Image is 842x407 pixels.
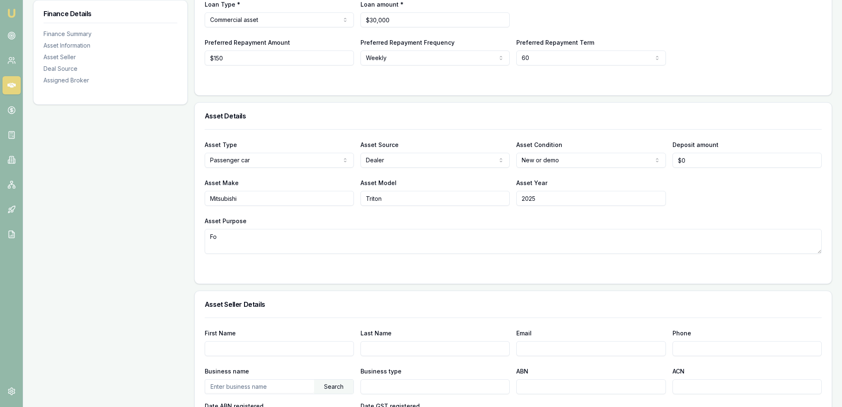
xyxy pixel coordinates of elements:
label: Asset Condition [516,141,562,148]
input: $ [361,12,510,27]
label: First Name [205,330,236,337]
label: Loan amount * [361,1,404,8]
label: Asset Make [205,179,239,186]
label: Asset Model [361,179,397,186]
div: Assigned Broker [44,76,177,84]
label: ABN [516,368,528,375]
input: Enter business name [205,380,314,393]
input: $ [205,51,354,65]
label: Preferred Repayment Frequency [361,39,455,46]
label: Email [516,330,532,337]
label: Business type [361,368,402,375]
label: Preferred Repayment Term [516,39,594,46]
div: Deal Source [44,65,177,73]
img: emu-icon-u.png [7,8,17,18]
label: Phone [673,330,691,337]
h3: Asset Details [205,113,822,119]
div: Asset Information [44,41,177,50]
textarea: Fo [205,229,822,254]
h3: Finance Details [44,10,177,17]
label: Deposit amount [673,141,719,148]
label: ACN [673,368,685,375]
label: Asset Source [361,141,399,148]
label: Preferred Repayment Amount [205,39,290,46]
label: Asset Type [205,141,237,148]
label: Asset Year [516,179,547,186]
label: Asset Purpose [205,217,247,224]
label: Loan Type * [205,1,240,8]
div: Search [314,380,353,394]
h3: Asset Seller Details [205,301,822,308]
div: Finance Summary [44,30,177,38]
div: Asset Seller [44,53,177,61]
input: $ [673,153,822,168]
label: Business name [205,368,249,375]
label: Last Name [361,330,392,337]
